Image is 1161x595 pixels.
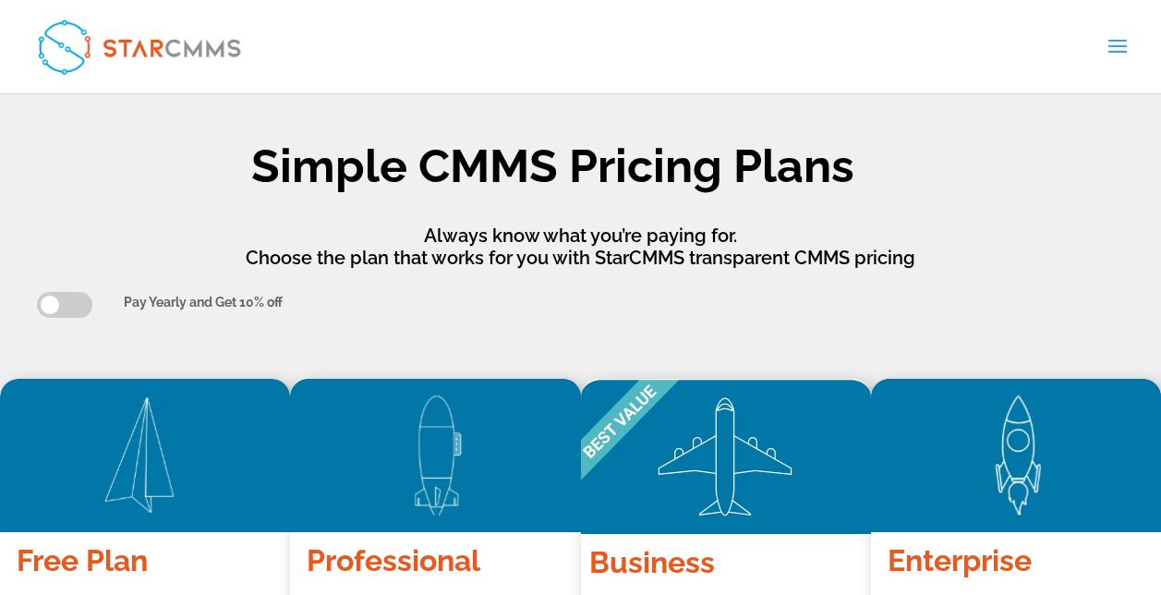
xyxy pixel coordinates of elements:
img: StarCMMS [29,10,249,82]
h4: Professional [284,544,587,586]
h1: Simple CMMS Pricing Plans [61,143,1046,199]
p: Always know what you’re paying for. Choose the plan that works for you with StarCMMS transparent ... [116,225,1046,269]
div: Pay Yearly and Get 10% off [124,292,1124,314]
h4: Business [566,546,886,588]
